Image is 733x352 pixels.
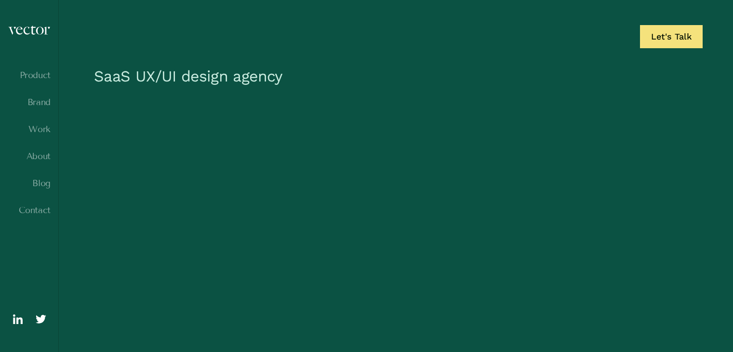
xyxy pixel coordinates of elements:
a: About [8,151,51,161]
a: Blog [8,178,51,188]
a: Product [8,70,51,80]
a: Work [8,124,51,134]
a: Let's Talk [640,25,703,48]
a: Brand [8,97,51,107]
h1: SaaS UX/UI design agency [89,62,703,95]
a: Contact [8,205,51,215]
